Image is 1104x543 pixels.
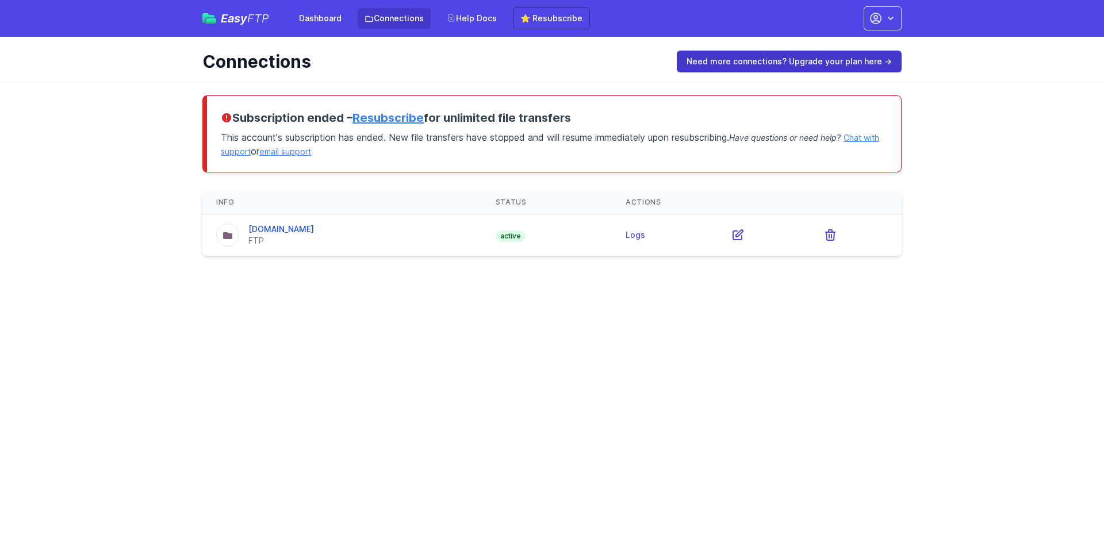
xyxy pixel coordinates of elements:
th: Info [202,191,482,214]
a: ⭐ Resubscribe [513,7,590,29]
div: FTP [248,235,314,247]
th: Actions [612,191,902,214]
a: Help Docs [440,8,504,29]
a: EasyFTP [202,13,269,24]
a: Dashboard [292,8,348,29]
span: active [496,230,526,242]
a: email support [259,147,311,156]
h3: Subscription ended – for unlimited file transfers [221,110,887,126]
a: [DOMAIN_NAME] [248,224,314,234]
a: Need more connections? Upgrade your plan here → [677,51,902,72]
a: Connections [358,8,431,29]
span: FTP [247,11,269,25]
h1: Connections [202,51,661,72]
img: easyftp_logo.png [202,13,216,24]
a: Logs [626,230,645,240]
span: Easy [221,13,269,24]
iframe: Drift Widget Chat Controller [1046,486,1090,529]
p: This account's subscription has ended. New file transfers have stopped and will resume immediatel... [221,126,887,158]
th: Status [482,191,612,214]
a: Resubscribe [352,111,424,125]
span: Have questions or need help? [729,133,841,143]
